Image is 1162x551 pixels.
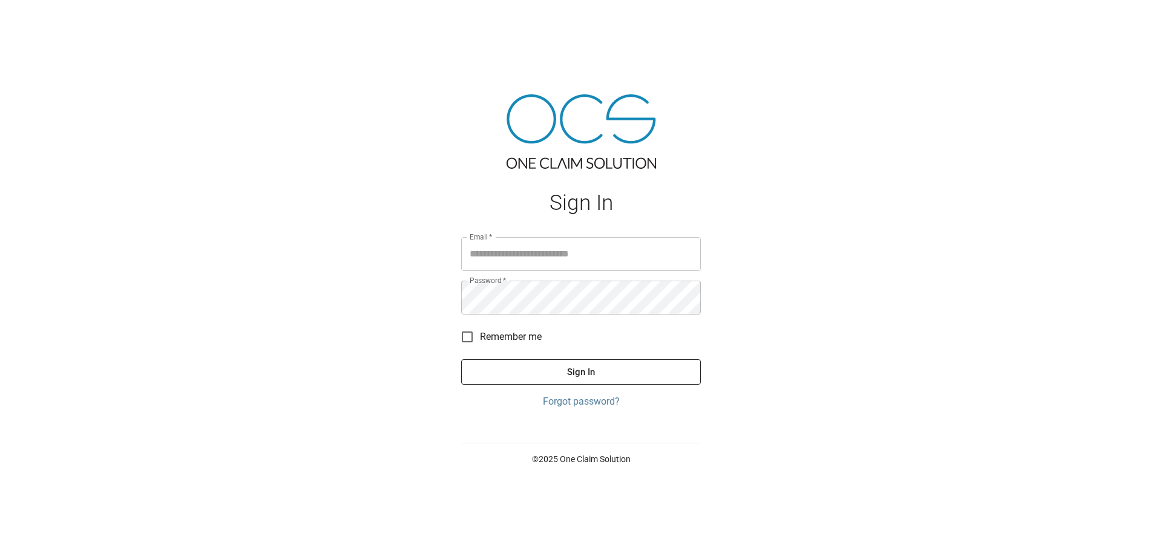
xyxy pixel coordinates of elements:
span: Remember me [480,330,542,344]
button: Sign In [461,359,701,385]
label: Email [470,232,493,242]
img: ocs-logo-white-transparent.png [15,7,63,31]
p: © 2025 One Claim Solution [461,453,701,465]
a: Forgot password? [461,394,701,409]
h1: Sign In [461,191,701,215]
img: ocs-logo-tra.png [507,94,656,169]
label: Password [470,275,506,285]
